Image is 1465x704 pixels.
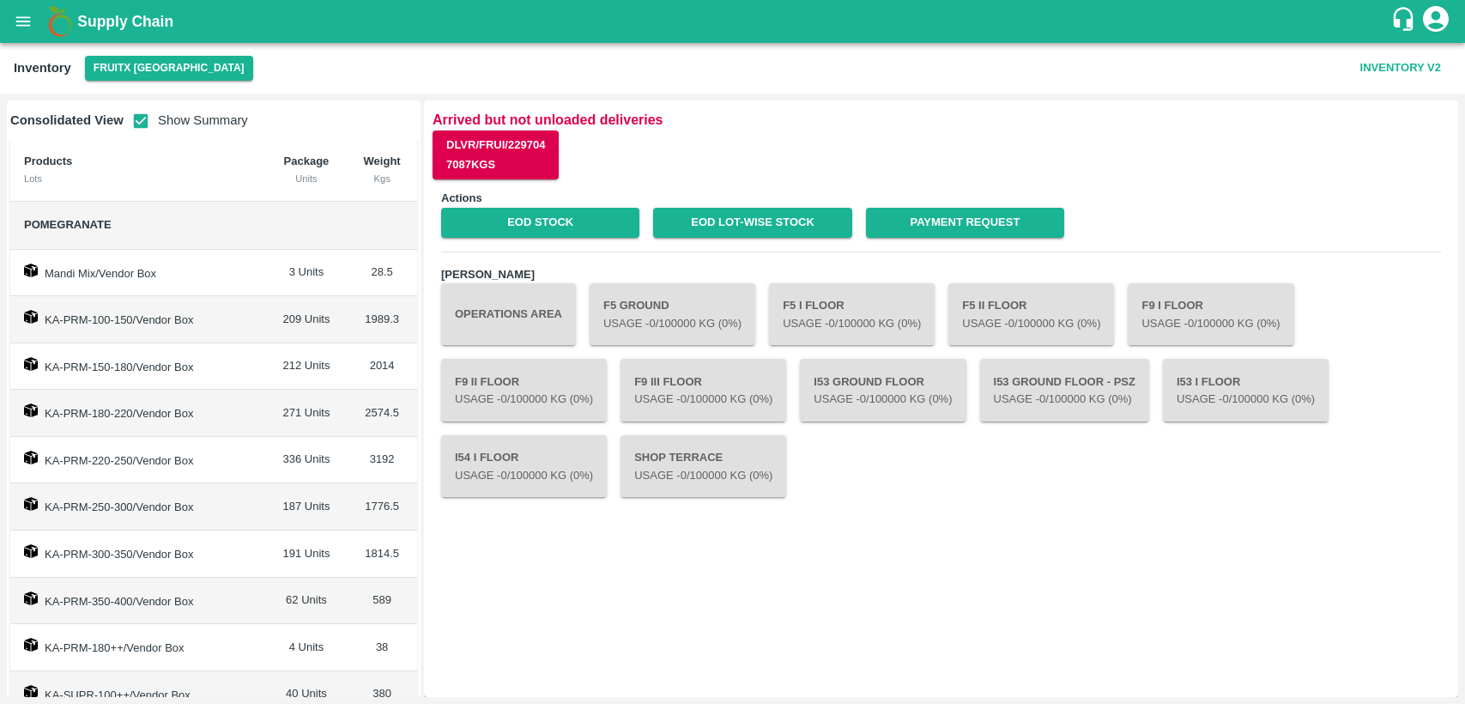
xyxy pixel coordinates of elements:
[769,283,935,345] button: F5 I FloorUsage -0/100000 Kg (0%)
[433,109,1450,130] p: Arrived but not unloaded deliveries
[10,296,266,343] td: KA-PRM-100-150/Vendor Box
[1141,316,1280,332] p: Usage - 0 /100000 Kg (0%)
[284,155,330,167] b: Package
[621,359,786,421] button: F9 III FloorUsage -0/100000 Kg (0%)
[621,435,786,497] button: Shop TerraceUsage -0/100000 Kg (0%)
[455,468,593,484] p: Usage - 0 /100000 Kg (0%)
[347,624,417,671] td: 38
[634,468,772,484] p: Usage - 0 /100000 Kg (0%)
[347,483,417,531] td: 1776.5
[77,13,173,30] b: Supply Chain
[24,497,38,511] img: box
[653,208,851,238] a: EOD Lot-wise Stock
[77,9,1390,33] a: Supply Chain
[10,578,266,625] td: KA-PRM-350-400/Vendor Box
[10,113,124,127] b: Consolidated View
[1353,53,1448,83] button: Inventory V2
[1163,359,1329,421] button: I53 I FloorUsage -0/100000 Kg (0%)
[266,483,348,531] td: 187 Units
[347,296,417,343] td: 1989.3
[347,250,417,297] td: 28.5
[24,544,38,558] img: box
[347,578,417,625] td: 589
[433,130,559,180] button: DLVR/FRUI/2297047087Kgs
[266,437,348,484] td: 336 Units
[24,264,38,277] img: box
[441,191,482,204] b: Actions
[24,155,72,167] b: Products
[441,435,607,497] button: I54 I FloorUsage -0/100000 Kg (0%)
[266,390,348,437] td: 271 Units
[962,316,1100,332] p: Usage - 0 /100000 Kg (0%)
[783,316,921,332] p: Usage - 0 /100000 Kg (0%)
[24,404,38,417] img: box
[347,531,417,578] td: 1814.5
[455,391,593,408] p: Usage - 0 /100000 Kg (0%)
[634,391,772,408] p: Usage - 0 /100000 Kg (0%)
[124,113,248,127] span: Show Summary
[10,343,266,391] td: KA-PRM-150-180/Vendor Box
[1390,6,1420,37] div: customer-support
[43,4,77,39] img: logo
[24,218,112,231] span: Pomegranate
[364,155,401,167] b: Weight
[603,316,742,332] p: Usage - 0 /100000 Kg (0%)
[266,250,348,297] td: 3 Units
[24,685,38,699] img: box
[441,268,535,281] b: [PERSON_NAME]
[360,171,403,186] div: Kgs
[24,310,38,324] img: box
[14,61,71,75] b: Inventory
[10,624,266,671] td: KA-PRM-180++/Vendor Box
[266,578,348,625] td: 62 Units
[800,359,966,421] button: I53 Ground FloorUsage -0/100000 Kg (0%)
[24,357,38,371] img: box
[24,638,38,652] img: box
[24,592,38,605] img: box
[266,624,348,671] td: 4 Units
[266,343,348,391] td: 212 Units
[85,56,253,81] button: Select DC
[980,359,1149,421] button: I53 Ground Floor - PSZUsage -0/100000 Kg (0%)
[10,483,266,531] td: KA-PRM-250-300/Vendor Box
[24,171,252,186] div: Lots
[10,437,266,484] td: KA-PRM-220-250/Vendor Box
[347,343,417,391] td: 2014
[441,208,639,238] a: EOD Stock
[1177,391,1315,408] p: Usage - 0 /100000 Kg (0%)
[347,437,417,484] td: 3192
[1128,283,1293,345] button: F9 I FloorUsage -0/100000 Kg (0%)
[10,390,266,437] td: KA-PRM-180-220/Vendor Box
[590,283,755,345] button: F5 GroundUsage -0/100000 Kg (0%)
[10,250,266,297] td: Mandi Mix/Vendor Box
[948,283,1114,345] button: F5 II FloorUsage -0/100000 Kg (0%)
[347,390,417,437] td: 2574.5
[814,391,952,408] p: Usage - 0 /100000 Kg (0%)
[441,283,576,345] button: Operations Area
[280,171,334,186] div: Units
[266,296,348,343] td: 209 Units
[24,451,38,464] img: box
[3,2,43,41] button: open drawer
[10,531,266,578] td: KA-PRM-300-350/Vendor Box
[994,391,1135,408] p: Usage - 0 /100000 Kg (0%)
[1420,3,1451,39] div: account of current user
[266,531,348,578] td: 191 Units
[866,208,1064,238] a: Payment Request
[441,359,607,421] button: F9 II FloorUsage -0/100000 Kg (0%)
